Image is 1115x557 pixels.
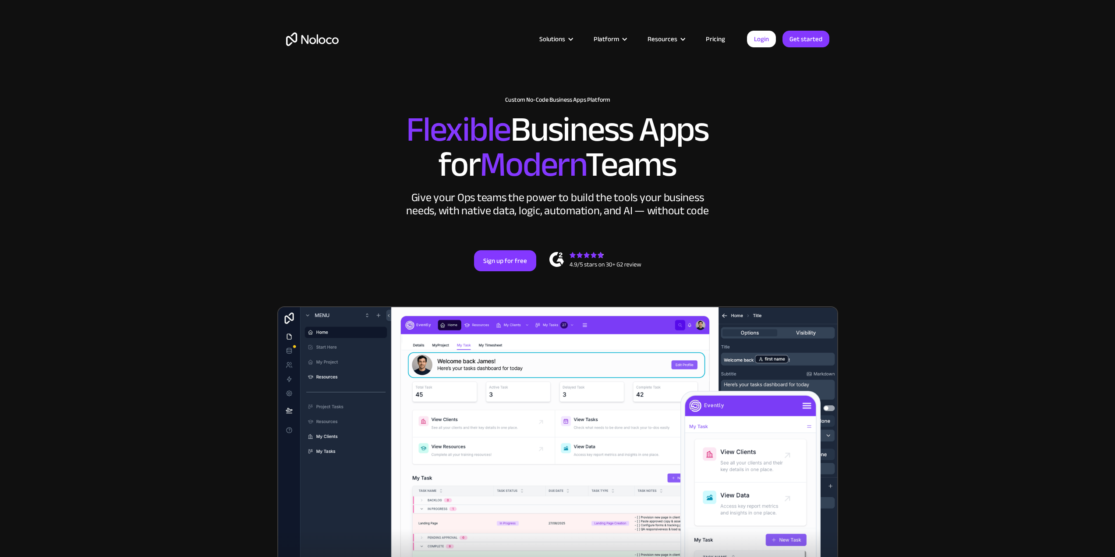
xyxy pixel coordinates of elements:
a: Get started [782,31,829,47]
a: home [286,32,339,46]
div: Resources [648,33,677,45]
div: Give your Ops teams the power to build the tools your business needs, with native data, logic, au... [404,191,711,217]
span: Flexible [406,97,510,162]
span: Modern [480,132,585,197]
a: Pricing [695,33,736,45]
h1: Custom No-Code Business Apps Platform [286,96,829,103]
h2: Business Apps for Teams [286,112,829,182]
div: Platform [594,33,619,45]
div: Solutions [528,33,583,45]
a: Sign up for free [474,250,536,271]
div: Solutions [539,33,565,45]
a: Login [747,31,776,47]
div: Resources [637,33,695,45]
div: Platform [583,33,637,45]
